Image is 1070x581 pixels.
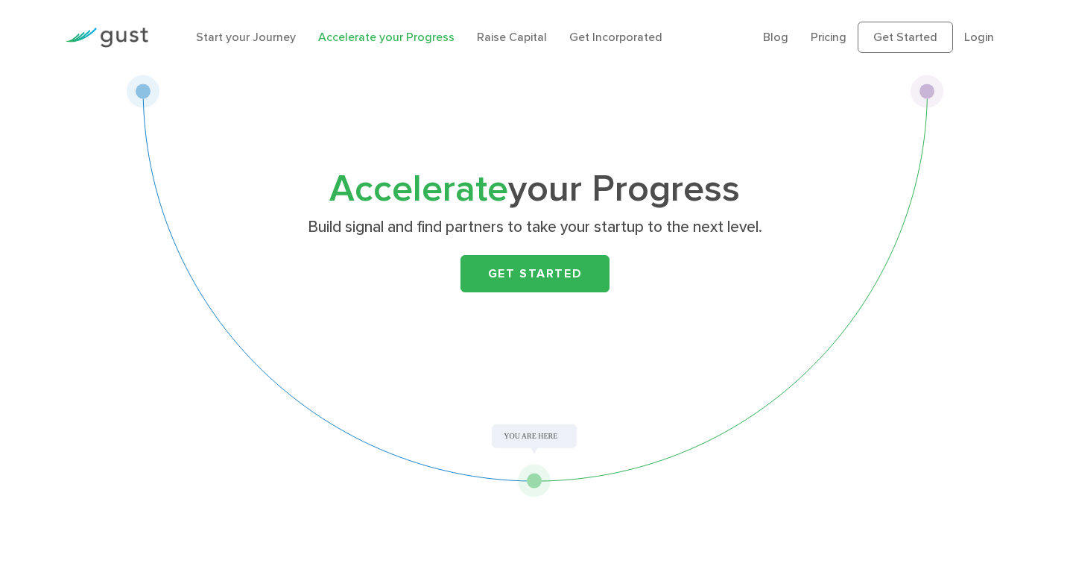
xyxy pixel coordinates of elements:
a: Blog [763,30,788,44]
span: Accelerate [329,167,508,211]
a: Raise Capital [477,30,547,44]
a: Get Started [460,255,610,292]
a: Pricing [811,30,846,44]
img: Gust Logo [65,28,148,48]
a: Get Incorporated [569,30,662,44]
h1: your Progress [241,172,829,207]
a: Accelerate your Progress [318,30,455,44]
p: Build signal and find partners to take your startup to the next level. [246,217,823,238]
a: Get Started [858,22,953,53]
a: Start your Journey [196,30,296,44]
a: Login [964,30,994,44]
